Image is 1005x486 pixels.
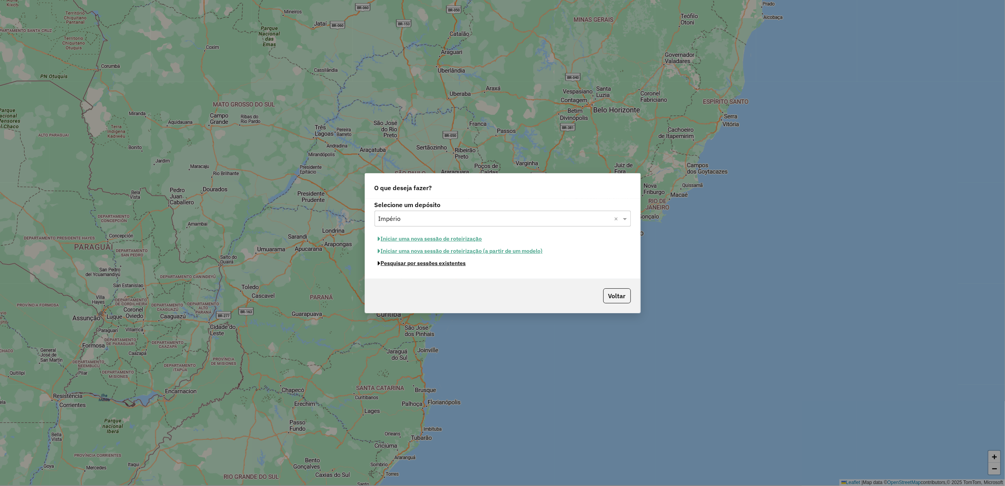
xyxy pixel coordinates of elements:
[614,214,621,223] span: Clear all
[375,233,486,245] button: Iniciar uma nova sessão de roteirização
[375,183,432,193] span: O que deseja fazer?
[375,245,546,257] button: Iniciar uma nova sessão de roteirização (a partir de um modelo)
[375,200,631,209] label: Selecione um depósito
[375,257,470,269] button: Pesquisar por sessões existentes
[603,288,631,303] button: Voltar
